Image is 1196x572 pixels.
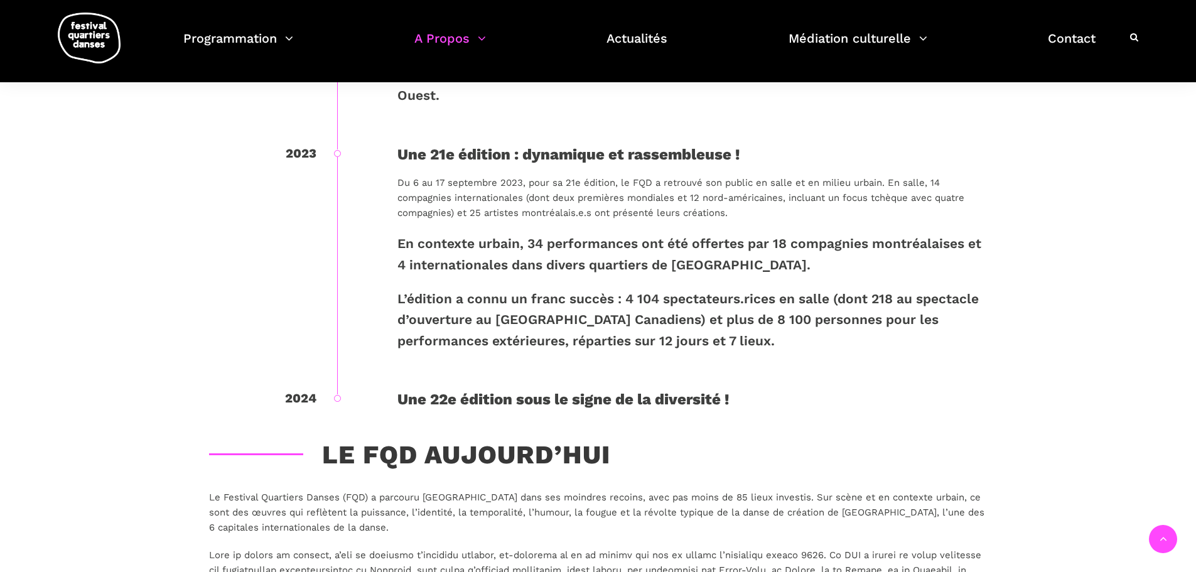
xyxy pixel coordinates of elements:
[397,175,988,220] p: Du 6 au 17 septembre 2023, pour sa 21e édition, le FQD a retrouvé son public en salle et en milie...
[58,13,121,63] img: logo-fqd-med
[397,143,988,166] div: Une 21e édition : dynamique et rassembleuse !
[397,387,988,411] div: Une 22e édition sous le signe de la diversité !
[397,233,988,275] p: En contexte urbain, 34 performances ont été offertes par 18 compagnies montréalaises et 4 interna...
[183,28,293,65] a: Programmation
[414,28,486,65] a: A Propos
[209,387,397,409] div: 2024
[209,490,988,535] p: Le Festival Quartiers Danses (FQD) a parcouru [GEOGRAPHIC_DATA] dans ses moindres recoins, avec p...
[606,28,667,65] a: Actualités
[789,28,927,65] a: Médiation culturelle
[209,143,397,164] div: 2023
[1048,28,1096,65] a: Contact
[397,288,988,352] p: L’édition a connu un franc succès : 4 104 spectateurs.rices en salle (dont 218 au spectacle d’ouv...
[209,440,610,471] h3: LE FQD AUJOURD’HUI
